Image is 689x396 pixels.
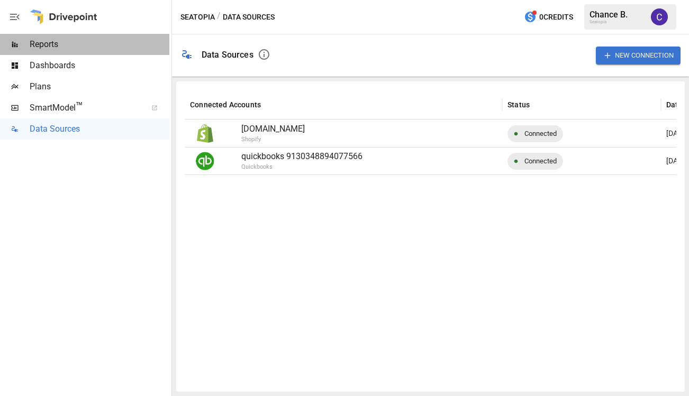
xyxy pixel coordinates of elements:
button: 0Credits [520,7,577,27]
p: quickbooks 9130348894077566 [241,150,497,163]
div: Connected Accounts [190,100,261,109]
span: Plans [30,80,169,93]
span: Connected [518,148,563,174]
div: Seatopia [590,20,645,24]
p: Shopify [241,135,554,144]
p: Quickbooks [241,163,554,172]
span: ™ [76,100,83,113]
button: Sort [262,97,277,112]
img: Shopify Logo [196,124,214,143]
span: 0 Credits [539,11,573,24]
img: Chance Barnett [651,8,668,25]
span: SmartModel [30,102,140,114]
div: Data Sources [202,50,253,60]
span: Data Sources [30,123,169,135]
p: [DOMAIN_NAME] [241,123,497,135]
div: Chance B. [590,10,645,20]
button: Sort [531,97,546,112]
span: Connected [518,120,563,147]
button: Chance Barnett [645,2,674,32]
span: Dashboards [30,59,169,72]
span: Reports [30,38,169,51]
button: New Connection [596,47,681,64]
img: Quickbooks Logo [196,152,214,170]
div: Status [507,100,530,109]
div: / [217,11,221,24]
button: Seatopia [180,11,215,24]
